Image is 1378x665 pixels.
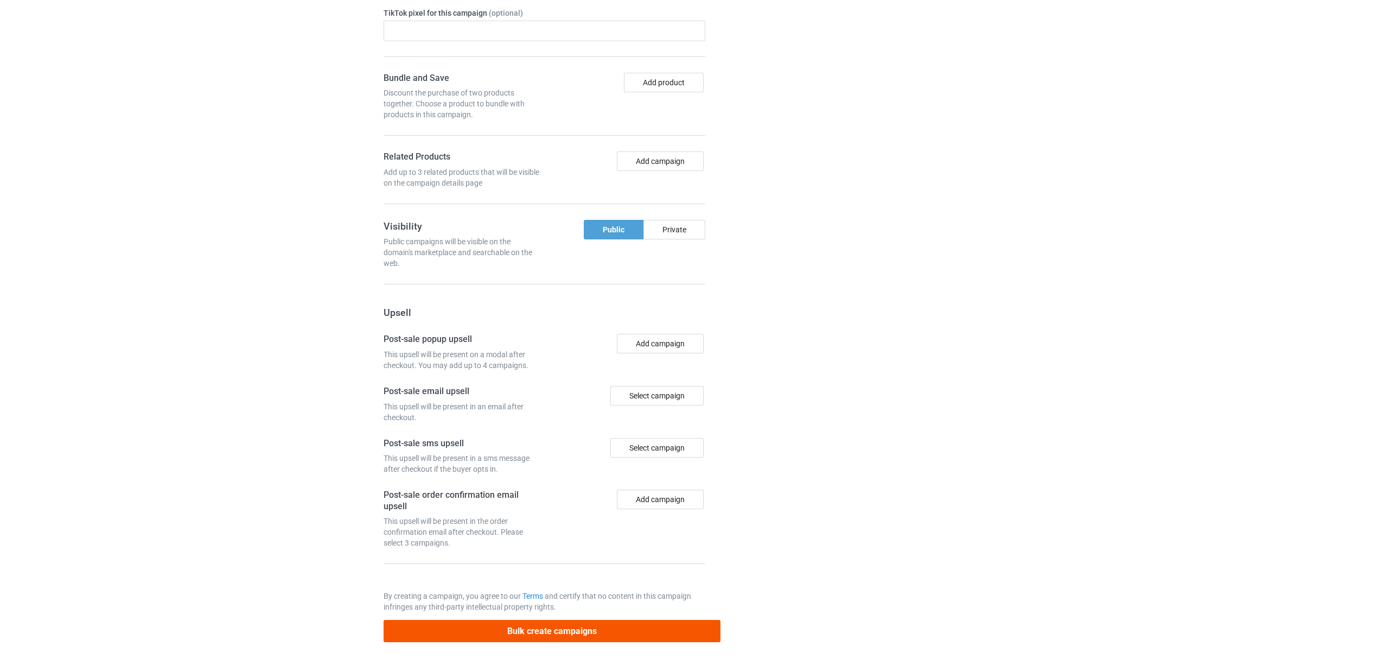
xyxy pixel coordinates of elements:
[610,438,704,458] div: Select campaign
[624,73,704,92] button: Add product
[617,151,704,171] button: Add campaign
[384,386,541,397] h4: Post-sale email upsell
[384,349,541,371] div: This upsell will be present on a modal after checkout. You may add up to 4 campaigns.
[384,490,541,512] h4: Post-sale order confirmation email upsell
[384,453,541,474] div: This upsell will be present in a sms message after checkout if the buyer opts in.
[522,592,543,600] a: Terms
[384,334,541,345] h4: Post-sale popup upsell
[384,236,541,269] div: Public campaigns will be visible on the domain's marketplace and searchable on the web.
[384,620,721,642] button: Bulk create campaigns
[489,9,523,17] span: (optional)
[384,73,541,84] h4: Bundle and Save
[384,306,706,319] h3: Upsell
[384,591,706,612] p: By creating a campaign, you agree to our and certify that no content in this campaign infringes a...
[617,334,704,353] button: Add campaign
[584,220,643,239] div: Public
[384,438,541,449] h4: Post-sale sms upsell
[384,151,541,163] h4: Related Products
[384,516,541,548] div: This upsell will be present in the order confirmation email after checkout. Please select 3 campa...
[643,220,705,239] div: Private
[384,220,541,232] h3: Visibility
[384,401,541,423] div: This upsell will be present in an email after checkout.
[384,87,541,120] div: Discount the purchase of two products together. Choose a product to bundle with products in this ...
[617,490,704,509] button: Add campaign
[384,8,706,18] label: TikTok pixel for this campaign
[610,386,704,406] div: Select campaign
[384,167,541,188] div: Add up to 3 related products that will be visible on the campaign details page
